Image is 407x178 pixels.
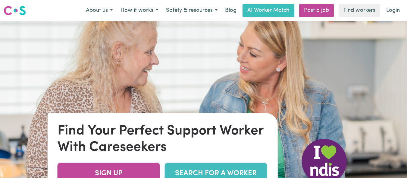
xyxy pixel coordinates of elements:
[221,4,240,17] a: Blog
[383,154,402,173] iframe: Button to launch messaging window
[162,4,221,17] button: Safety & resources
[58,123,268,155] div: Find Your Perfect Support Worker With Careseekers
[117,4,162,17] button: How it works
[339,4,380,17] a: Find workers
[383,4,403,17] a: Login
[299,4,334,17] a: Post a job
[4,4,26,18] a: Careseekers logo
[82,4,117,17] button: About us
[4,5,26,16] img: Careseekers logo
[243,4,294,17] a: AI Worker Match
